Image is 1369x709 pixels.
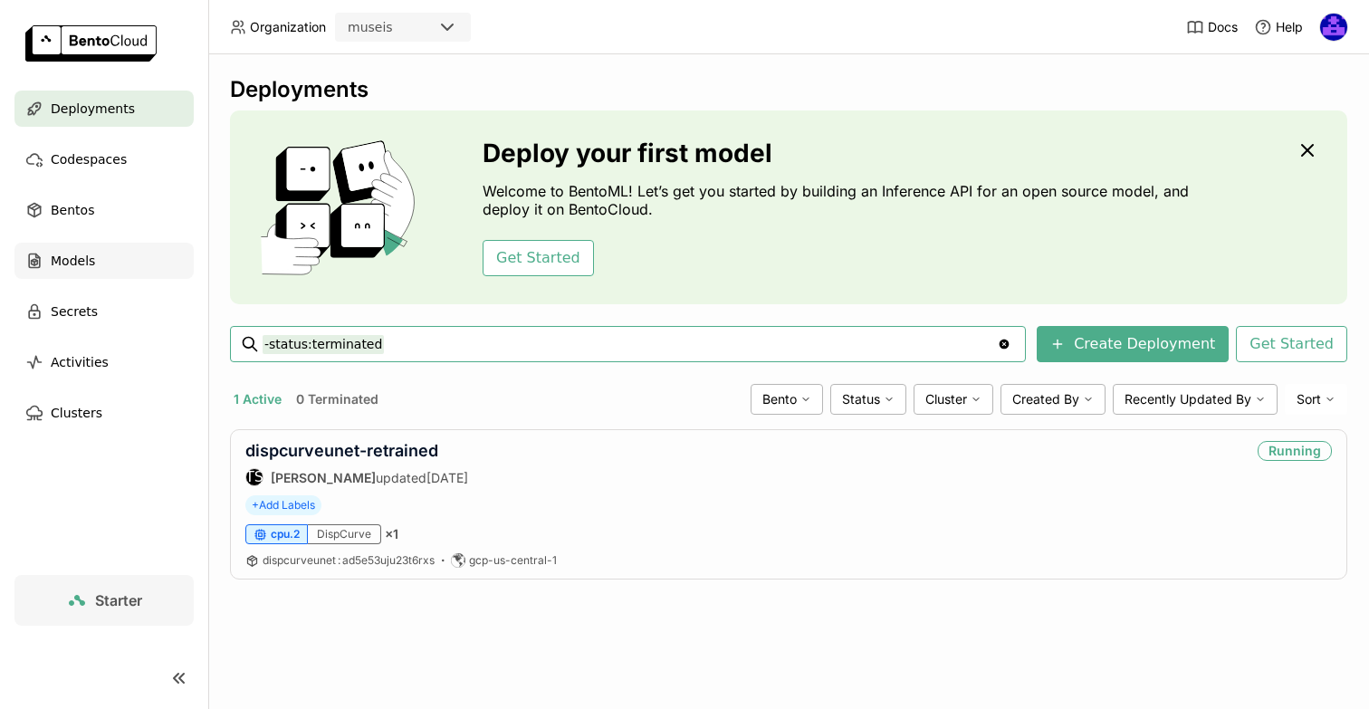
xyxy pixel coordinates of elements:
span: Docs [1208,19,1238,35]
span: Help [1276,19,1303,35]
div: Sort [1285,384,1347,415]
img: cover onboarding [244,139,439,275]
div: updated [245,468,468,486]
input: Selected museis. [395,19,397,37]
div: Deployments [230,76,1347,103]
div: DispCurve [308,524,381,544]
div: Cluster [914,384,993,415]
span: Bento [762,391,797,407]
div: Help [1254,18,1303,36]
button: 0 Terminated [292,388,382,411]
a: Bentos [14,192,194,228]
span: Cluster [925,391,967,407]
button: Create Deployment [1037,326,1229,362]
span: Activities [51,351,109,373]
span: Codespaces [51,149,127,170]
span: Status [842,391,880,407]
div: Tomas Skoda [245,468,263,486]
a: Docs [1186,18,1238,36]
button: 1 Active [230,388,285,411]
span: [DATE] [426,470,468,485]
a: Codespaces [14,141,194,177]
a: Starter [14,575,194,626]
button: Get Started [1236,326,1347,362]
span: Models [51,250,95,272]
h3: Deploy your first model [483,139,1198,168]
svg: Clear value [997,337,1011,351]
span: Deployments [51,98,135,120]
img: Maher Nasr [1320,14,1347,41]
span: Sort [1297,391,1321,407]
a: Clusters [14,395,194,431]
a: dispcurveunet:ad5e53uju23t6rxs [263,553,435,568]
span: Clusters [51,402,102,424]
div: Running [1258,441,1332,461]
span: Created By [1012,391,1079,407]
div: Created By [1000,384,1106,415]
a: Activities [14,344,194,380]
span: gcp-us-central-1 [469,553,557,568]
span: Secrets [51,301,98,322]
p: Welcome to BentoML! Let’s get you started by building an Inference API for an open source model, ... [483,182,1198,218]
a: dispcurveunet-retrained [245,441,438,460]
a: Deployments [14,91,194,127]
div: museis [348,18,393,36]
span: Organization [250,19,326,35]
span: cpu.2 [271,527,300,541]
div: TS [246,469,263,485]
span: Recently Updated By [1125,391,1251,407]
a: Secrets [14,293,194,330]
button: Get Started [483,240,594,276]
strong: [PERSON_NAME] [271,470,376,485]
span: : [338,553,340,567]
span: +Add Labels [245,495,321,515]
span: Bentos [51,199,94,221]
input: Search [263,330,997,359]
div: Recently Updated By [1113,384,1278,415]
span: Starter [95,591,142,609]
a: Models [14,243,194,279]
div: Bento [751,384,823,415]
span: × 1 [385,526,398,542]
div: Status [830,384,906,415]
span: dispcurveunet ad5e53uju23t6rxs [263,553,435,567]
img: logo [25,25,157,62]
